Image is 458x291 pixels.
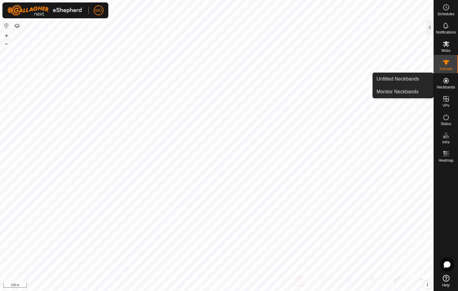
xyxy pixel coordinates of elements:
[438,159,453,162] span: Heatmap
[436,31,456,34] span: Notifications
[3,40,10,47] button: –
[13,22,21,30] button: Map Layers
[437,12,454,16] span: Schedules
[437,85,455,89] span: Neckbands
[427,282,428,287] span: i
[441,122,451,126] span: Status
[442,49,450,52] span: Mobs
[434,272,458,289] a: Help
[3,22,10,29] button: Reset Map
[442,140,449,144] span: Infra
[439,67,453,71] span: Animals
[442,283,450,287] span: Help
[3,32,10,39] button: +
[442,104,449,107] span: VPs
[377,88,419,95] span: Monitor Neckbands
[223,283,241,289] a: Contact Us
[95,7,102,14] span: MO
[424,282,431,288] button: i
[373,86,433,98] a: Monitor Neckbands
[7,5,84,16] img: Gallagher Logo
[373,73,433,85] a: Unfitted Neckbands
[193,283,215,289] a: Privacy Policy
[377,75,419,83] span: Unfitted Neckbands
